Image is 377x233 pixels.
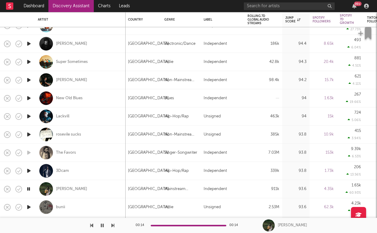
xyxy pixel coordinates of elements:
[56,205,65,210] a: bunii
[128,167,169,175] div: [GEOGRAPHIC_DATA]
[278,223,307,228] div: [PERSON_NAME]
[313,204,334,211] div: 62.3k
[313,40,334,48] div: 8.65k
[56,96,83,101] a: New Old Blues
[164,77,198,84] div: Non-Mainstream Electronic
[128,204,169,211] div: [GEOGRAPHIC_DATA]
[204,58,227,66] div: Independent
[348,154,361,158] div: 6.53 %
[354,2,362,6] div: 99 +
[248,149,279,156] div: 7.03M
[229,222,241,229] div: 00:14
[348,136,361,140] div: 3.94 %
[128,95,169,102] div: [GEOGRAPHIC_DATA]
[164,185,198,193] div: Mainstream Electronic
[38,18,120,21] div: Artist
[248,14,270,25] div: Rolling 7D Global Audio Streams
[248,113,279,120] div: 463k
[164,113,189,120] div: Hip-Hop/Rap
[313,185,334,193] div: 4.35k
[164,18,195,21] div: Genre
[349,82,361,86] div: 4.11 %
[346,172,361,176] div: 13.56 %
[313,131,334,138] div: 10.9k
[285,113,307,120] div: 94
[56,186,87,192] div: [PERSON_NAME]
[354,38,361,42] div: 493
[164,204,173,211] div: Indie
[204,113,221,120] div: Unsigned
[164,95,174,102] div: Blues
[204,204,221,211] div: Unsigned
[128,149,169,156] div: [GEOGRAPHIC_DATA]
[128,77,169,84] div: [GEOGRAPHIC_DATA]
[346,191,361,195] div: 60.93 %
[351,147,361,151] div: 9.39k
[128,40,169,48] div: [GEOGRAPHIC_DATA]
[313,167,334,175] div: 1.73k
[313,149,334,156] div: 153k
[313,58,334,66] div: 20.4k
[285,167,307,175] div: 93.8
[204,149,227,156] div: Independent
[248,167,279,175] div: 339k
[354,165,361,169] div: 206
[128,18,155,21] div: Country
[352,4,356,8] button: 99+
[248,131,279,138] div: 385k
[56,77,87,83] a: [PERSON_NAME]
[248,40,279,48] div: 186k
[248,185,279,193] div: 911k
[285,77,307,84] div: 94.2
[285,95,307,102] div: 94
[164,167,189,175] div: Hip-Hop/Rap
[56,150,76,156] a: The Favors
[128,113,169,120] div: [GEOGRAPHIC_DATA]
[354,56,361,60] div: 881
[164,40,195,48] div: Electronic/Dance
[204,77,227,84] div: Independent
[347,45,361,49] div: 6.04 %
[204,131,221,138] div: Unsigned
[164,149,197,156] div: Singer-Songwriter
[285,131,307,138] div: 93.8
[56,168,69,174] a: 3Dcam
[348,64,361,67] div: 4.51 %
[346,27,361,31] div: 27.73 %
[285,58,307,66] div: 94.3
[56,132,81,137] a: rosevile sucks
[204,95,227,102] div: Independent
[355,129,361,133] div: 415
[204,167,227,175] div: Independent
[348,118,361,122] div: 5.06 %
[285,149,307,156] div: 93.8
[340,14,354,25] div: Spotify 7D Growth
[136,222,148,229] div: 00:14
[56,114,69,119] a: Lackvill
[351,202,361,205] div: 4.23k
[313,95,334,102] div: 1.63k
[56,59,88,65] a: Super Sometimes
[248,77,279,84] div: 98.4k
[248,204,279,211] div: 2.53M
[204,185,227,193] div: Independent
[248,58,279,66] div: 42.8k
[348,209,361,213] div: 7.28 %
[354,111,361,115] div: 724
[313,77,334,84] div: 15.7k
[128,185,169,193] div: [GEOGRAPHIC_DATA]
[355,74,361,78] div: 621
[285,16,300,23] div: Jump Score
[244,2,335,10] input: Search for artists
[128,131,169,138] div: [GEOGRAPHIC_DATA]
[164,131,198,138] div: Non-Mainstream Electronic
[352,183,361,187] div: 1.65k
